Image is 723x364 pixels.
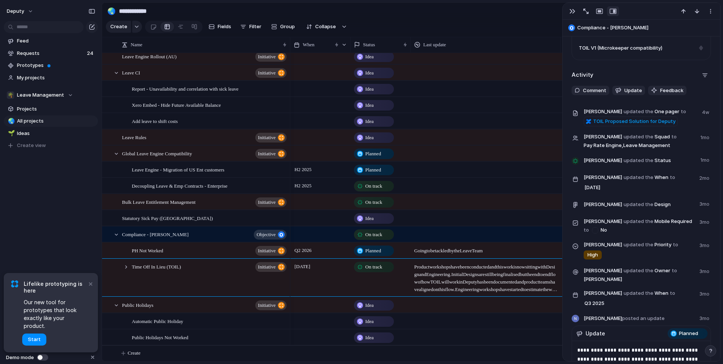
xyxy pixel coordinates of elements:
[411,243,560,255] span: Going to be tackled by the Leave Team
[699,240,711,249] span: 3mo
[660,87,683,94] span: Feedback
[584,155,696,165] span: Status
[255,197,287,207] button: initiative
[122,133,146,141] span: Leave Rules
[17,117,95,125] span: All projects
[584,174,622,181] span: [PERSON_NAME]
[584,173,695,193] span: When
[255,262,287,272] button: initiative
[132,317,183,325] span: Automatic Public Holiday
[17,50,85,57] span: Requests
[584,133,622,141] span: [PERSON_NAME]
[255,246,287,256] button: initiative
[87,50,95,57] span: 24
[17,62,95,69] span: Prototypes
[4,103,98,115] a: Projects
[122,68,140,77] span: Leave CI
[6,354,34,361] span: Demo mode
[584,201,622,208] span: [PERSON_NAME]
[107,6,116,16] div: 🌏
[365,263,382,271] span: On track
[624,174,653,181] span: updated the
[254,230,287,240] button: objective
[4,48,98,59] a: Requests24
[293,181,313,190] span: H2 2025
[423,41,446,49] span: Last update
[86,279,95,288] button: Dismiss
[4,115,98,127] a: 🌏All projects
[699,217,711,226] span: 3mo
[583,87,606,94] span: Comment
[679,330,698,337] span: Planned
[584,290,622,297] span: [PERSON_NAME]
[258,132,276,143] span: initiative
[206,21,234,33] button: Fields
[624,87,642,94] span: Update
[584,218,622,225] span: [PERSON_NAME]
[584,276,622,283] span: [PERSON_NAME]
[122,52,177,61] span: Leave Engine Rollout (AU)
[584,132,696,149] span: Squad
[699,199,711,208] span: 3mo
[315,23,336,30] span: Collapse
[24,281,87,294] span: Lifelike prototyping is here
[7,91,14,99] div: 🌴
[4,60,98,71] a: Prototypes
[584,241,622,249] span: [PERSON_NAME]
[258,149,276,159] span: initiative
[258,246,276,256] span: initiative
[255,68,287,78] button: initiative
[122,230,189,238] span: Compliance - [PERSON_NAME]
[624,241,653,249] span: updated the
[17,130,95,137] span: Ideas
[624,267,653,275] span: updated the
[584,217,695,234] span: Mobile Required
[624,133,653,141] span: updated the
[293,262,312,271] span: [DATE]
[255,52,287,62] button: initiative
[624,108,653,115] span: updated the
[648,86,686,96] button: Feedback
[132,181,227,190] span: Decoupling Leave & Emp Contracts - Enterprise
[365,102,374,109] span: Idea
[4,35,98,47] a: Feed
[586,329,605,337] span: Update
[218,23,231,30] span: Fields
[256,229,276,240] span: objective
[122,149,192,158] span: Global Leave Engine Compatibility
[699,289,711,298] span: 3mo
[584,199,695,209] span: Design
[584,240,695,260] span: Priority
[584,142,670,149] span: Pay Rate Engine , Leave Management
[365,318,374,325] span: Idea
[365,199,382,206] span: On track
[280,23,295,30] span: Group
[612,86,645,96] button: Update
[624,157,653,164] span: updated the
[132,262,181,271] span: Time Off In Lieu (TOIL)
[131,41,142,49] span: Name
[365,118,374,125] span: Idea
[584,157,622,164] span: [PERSON_NAME]
[584,108,622,115] span: [PERSON_NAME]
[293,165,313,174] span: H2 2025
[4,89,98,101] button: 🌴Leave Management
[583,299,606,308] span: Q3 2025
[365,53,374,61] span: Idea
[584,266,695,283] span: Owner
[566,22,717,34] button: Compliance - [PERSON_NAME]
[4,140,98,151] button: Create view
[28,336,41,343] span: Start
[258,197,276,208] span: initiative
[622,315,665,321] span: posted an update
[132,117,178,125] span: Add leave to shift costs
[584,117,678,126] a: TOIL Proposed Solution for Deputy
[8,117,13,126] div: 🌏
[584,107,697,126] span: One pager
[249,23,261,30] span: Filter
[672,267,677,275] span: to
[365,134,374,141] span: Idea
[132,100,221,109] span: Xero Embed - Hide Future Available Balance
[258,68,276,78] span: initiative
